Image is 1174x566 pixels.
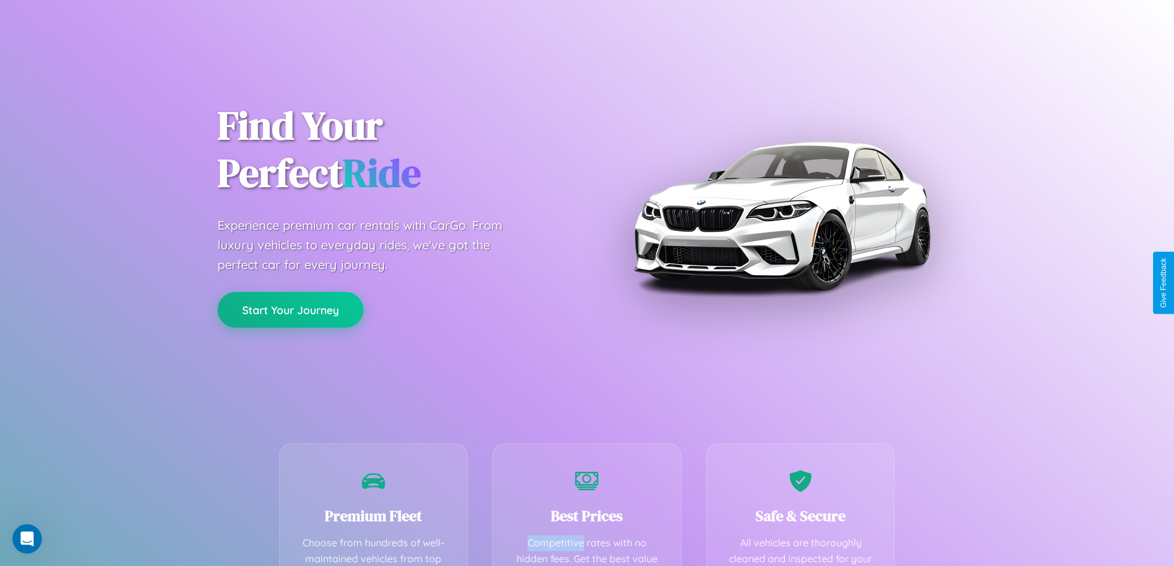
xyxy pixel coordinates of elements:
h3: Safe & Secure [725,506,876,526]
button: Start Your Journey [218,292,364,328]
div: Give Feedback [1159,258,1168,308]
h3: Premium Fleet [298,506,449,526]
h1: Find Your Perfect [218,102,569,197]
span: Ride [343,146,421,200]
iframe: Intercom live chat [12,524,42,554]
h3: Best Prices [512,506,662,526]
p: Experience premium car rentals with CarGo. From luxury vehicles to everyday rides, we've got the ... [218,216,526,275]
img: Premium BMW car rental vehicle [627,62,936,370]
